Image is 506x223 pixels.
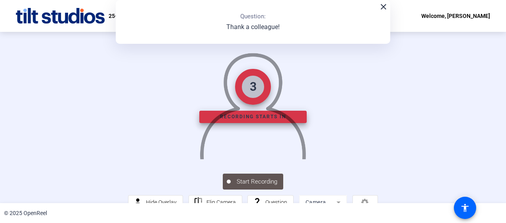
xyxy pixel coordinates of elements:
mat-icon: question_mark [252,197,262,207]
span: Hide Overlay [146,199,177,205]
p: Thank a colleague! [226,22,280,32]
div: 3 [250,78,257,96]
mat-icon: flip [193,197,203,207]
div: Welcome, [PERSON_NAME] [421,11,490,21]
span: Start Recording [231,177,283,186]
mat-icon: person [133,197,143,207]
button: Question [247,195,294,209]
button: Hide Overlay [128,195,183,209]
span: Question [265,199,287,205]
span: Flip Camera [206,199,236,205]
mat-icon: accessibility [460,203,470,213]
p: 25-18190359-OPT-Optum Tech Oct Town Hall self-reco [109,11,247,21]
mat-icon: close [379,2,388,12]
img: overlay [199,47,307,159]
p: Question: [240,12,266,21]
div: © 2025 OpenReel [4,209,47,217]
button: Start Recording [223,174,283,190]
button: Flip Camera [189,195,242,209]
img: OpenReel logo [16,8,105,24]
